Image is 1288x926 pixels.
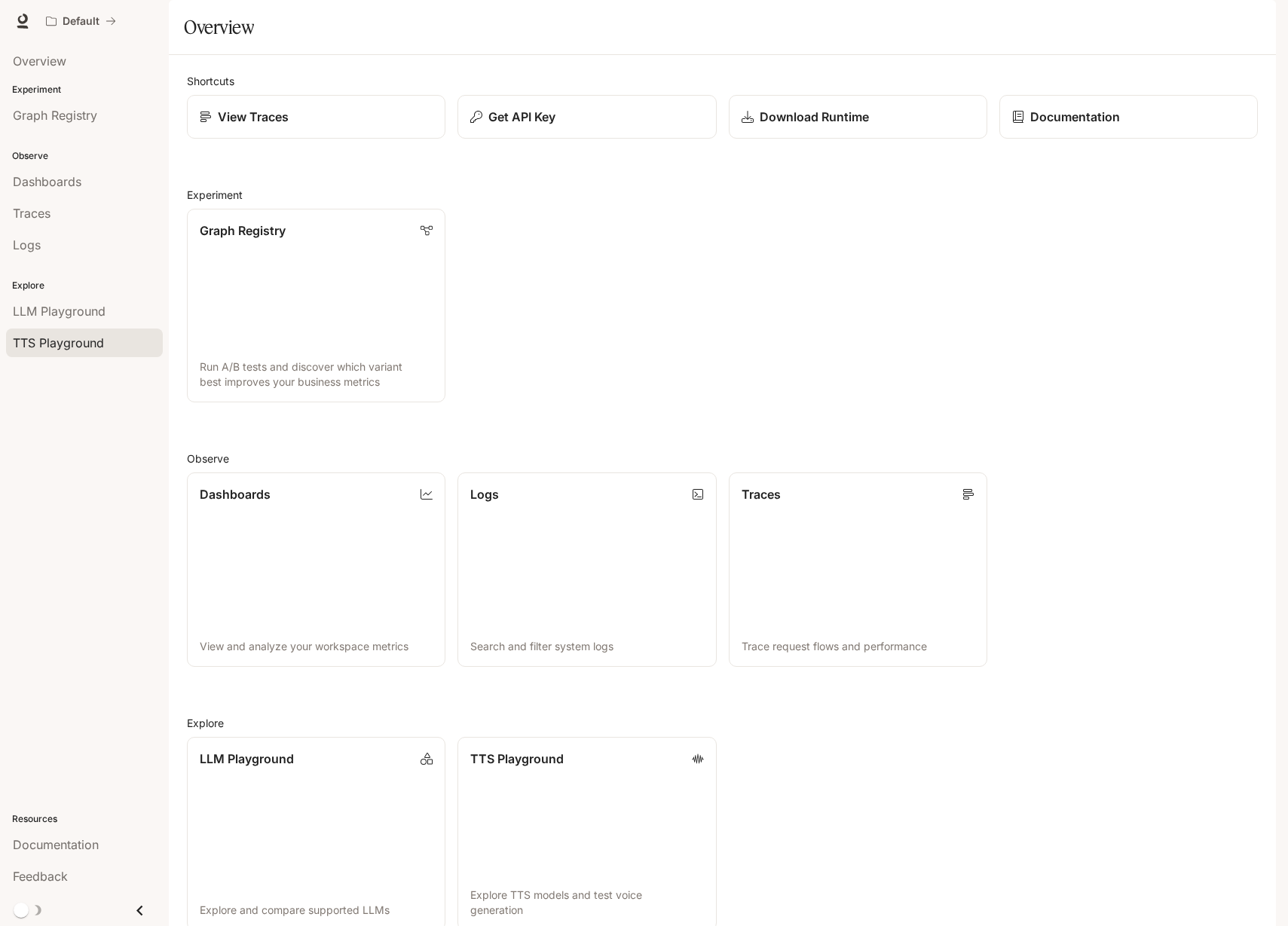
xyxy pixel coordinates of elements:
[470,485,499,503] p: Logs
[187,451,1258,466] h2: Observe
[200,750,294,768] p: LLM Playground
[1030,108,1120,126] p: Documentation
[200,903,433,918] p: Explore and compare supported LLMs
[63,15,99,28] p: Default
[218,108,289,126] p: View Traces
[470,888,703,918] p: Explore TTS models and test voice generation
[200,639,433,654] p: View and analyze your workspace metrics
[742,639,974,654] p: Trace request flows and performance
[200,359,433,390] p: Run A/B tests and discover which variant best improves your business metrics
[999,95,1258,139] a: Documentation
[742,485,781,503] p: Traces
[187,472,445,666] a: DashboardsView and analyze your workspace metrics
[187,187,1258,203] h2: Experiment
[187,73,1258,89] h2: Shortcuts
[470,639,703,654] p: Search and filter system logs
[187,95,445,139] a: View Traces
[488,108,555,126] p: Get API Key
[470,750,564,768] p: TTS Playground
[729,472,987,666] a: TracesTrace request flows and performance
[457,95,716,139] button: Get API Key
[200,485,271,503] p: Dashboards
[200,222,286,240] p: Graph Registry
[760,108,869,126] p: Download Runtime
[729,95,987,139] a: Download Runtime
[39,6,123,36] button: All workspaces
[457,472,716,666] a: LogsSearch and filter system logs
[187,715,1258,731] h2: Explore
[184,12,254,42] h1: Overview
[187,209,445,402] a: Graph RegistryRun A/B tests and discover which variant best improves your business metrics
